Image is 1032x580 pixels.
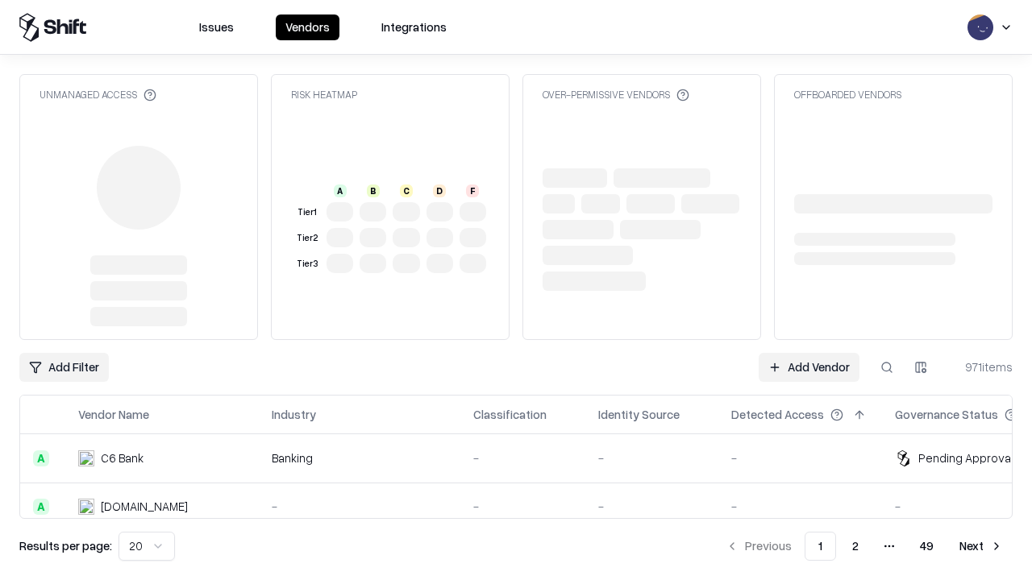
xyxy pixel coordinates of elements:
[598,498,705,515] div: -
[473,449,572,466] div: -
[40,88,156,101] div: Unmanaged Access
[101,449,144,466] div: C6 Bank
[918,449,1013,466] div: Pending Approval
[294,205,320,219] div: Tier 1
[291,88,357,101] div: Risk Heatmap
[543,88,689,101] div: Over-Permissive Vendors
[78,499,94,515] img: pathfactory.com
[294,257,320,271] div: Tier 3
[473,406,547,423] div: Classification
[294,231,320,245] div: Tier 2
[33,450,49,466] div: A
[950,532,1013,561] button: Next
[794,88,901,101] div: Offboarded Vendors
[473,498,572,515] div: -
[895,406,998,423] div: Governance Status
[272,498,447,515] div: -
[33,499,49,515] div: A
[367,184,380,197] div: B
[400,184,413,197] div: C
[731,498,869,515] div: -
[272,449,447,466] div: Banking
[907,532,947,561] button: 49
[78,406,149,423] div: Vendor Name
[372,14,456,40] button: Integrations
[78,450,94,466] img: C6 Bank
[189,14,243,40] button: Issues
[805,532,836,561] button: 1
[433,184,446,197] div: D
[334,184,347,197] div: A
[731,406,824,423] div: Detected Access
[276,14,339,40] button: Vendors
[716,532,1013,561] nav: pagination
[759,353,859,382] a: Add Vendor
[466,184,479,197] div: F
[19,353,109,382] button: Add Filter
[272,406,316,423] div: Industry
[598,449,705,466] div: -
[101,498,188,515] div: [DOMAIN_NAME]
[948,358,1013,375] div: 971 items
[731,449,869,466] div: -
[598,406,680,423] div: Identity Source
[19,537,112,554] p: Results per page:
[839,532,872,561] button: 2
